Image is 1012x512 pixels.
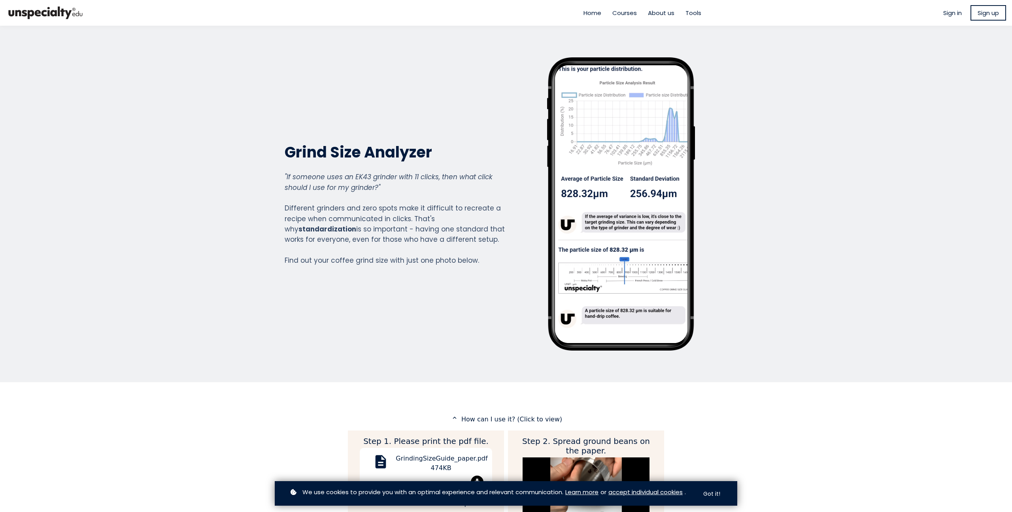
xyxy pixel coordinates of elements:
[608,487,683,497] a: accept individual cookies
[285,172,493,192] em: "If someone uses an EK43 grinder with 11 clicks, then what click should I use for my grinder?"
[943,8,962,17] a: Sign in
[298,224,356,234] strong: standardization
[360,436,492,446] h2: Step 1. Please print the pdf file.
[471,476,483,488] mat-icon: file_download
[450,414,459,421] mat-icon: expand_less
[371,454,390,473] mat-icon: description
[285,172,505,265] div: Different grinders and zero spots make it difficult to recreate a recipe when communicated in cli...
[348,414,664,424] p: How can I use it? (Click to view)
[978,8,999,17] span: Sign up
[612,8,637,17] a: Courses
[696,486,727,502] button: Got it!
[648,8,674,17] a: About us
[289,487,692,497] p: or .
[583,8,601,17] a: Home
[6,3,85,23] img: bc390a18feecddb333977e298b3a00a1.png
[970,5,1006,21] a: Sign up
[520,436,652,455] h2: Step 2. Spread ground beans on the paper.
[565,487,599,497] a: Learn more
[302,487,563,497] span: We use cookies to provide you with an optimal experience and relevant communication.
[396,454,486,476] div: GrindingSizeGuide_paper.pdf 474KB
[685,8,701,17] a: Tools
[285,142,505,162] h2: Grind Size Analyzer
